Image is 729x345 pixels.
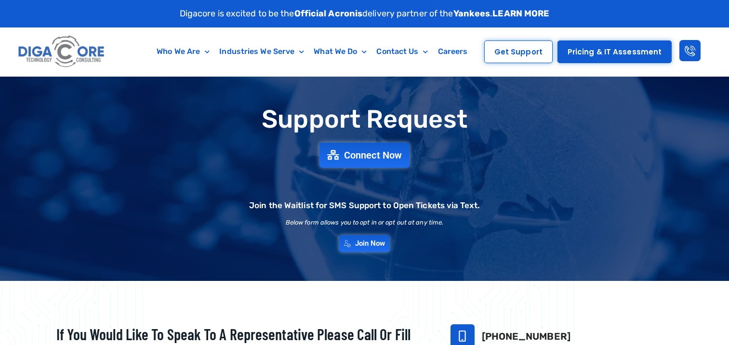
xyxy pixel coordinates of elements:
[482,331,570,342] a: [PHONE_NUMBER]
[557,40,672,63] a: Pricing & IT Assessment
[568,48,662,55] span: Pricing & IT Assessment
[32,106,697,133] h1: Support Request
[152,40,214,63] a: Who We Are
[294,8,363,19] strong: Official Acronis
[286,219,444,226] h2: Below form allows you to opt in or opt out at any time.
[309,40,371,63] a: What We Do
[344,150,402,160] span: Connect Now
[484,40,553,63] a: Get Support
[146,40,478,63] nav: Menu
[355,240,385,247] span: Join Now
[492,8,549,19] a: LEARN MORE
[319,143,410,168] a: Connect Now
[433,40,473,63] a: Careers
[371,40,433,63] a: Contact Us
[494,48,543,55] span: Get Support
[453,8,490,19] strong: Yankees
[214,40,309,63] a: Industries We Serve
[249,201,480,210] h2: Join the Waitlist for SMS Support to Open Tickets via Text.
[16,32,108,71] img: Digacore logo 1
[339,235,390,252] a: Join Now
[180,7,550,20] p: Digacore is excited to be the delivery partner of the .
